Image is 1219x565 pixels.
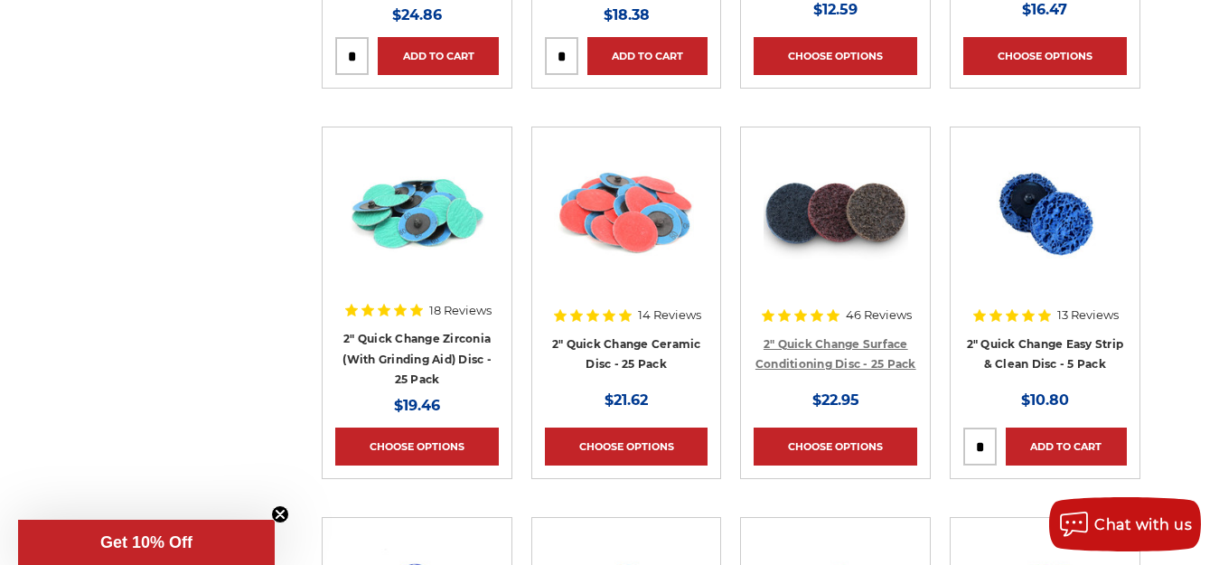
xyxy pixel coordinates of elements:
[638,309,701,321] span: 14 Reviews
[754,428,917,466] a: Choose Options
[1049,497,1201,551] button: Chat with us
[1057,309,1119,321] span: 13 Reviews
[812,391,859,409] span: $22.95
[605,391,648,409] span: $21.62
[545,428,708,466] a: Choose Options
[429,305,492,316] span: 18 Reviews
[963,37,1127,75] a: Choose Options
[967,337,1124,372] a: 2" Quick Change Easy Strip & Clean Disc - 5 Pack
[963,140,1127,304] a: 2 inch strip and clean blue quick change discs
[1022,1,1067,18] span: $16.47
[604,6,650,24] span: $18.38
[554,140,699,285] img: 2 inch quick change sanding disc Ceramic
[545,140,708,304] a: 2 inch quick change sanding disc Ceramic
[1021,391,1069,409] span: $10.80
[754,37,917,75] a: Choose Options
[394,397,440,414] span: $19.46
[342,332,492,386] a: 2" Quick Change Zirconia (With Grinding Aid) Disc - 25 Pack
[271,505,289,523] button: Close teaser
[813,1,858,18] span: $12.59
[392,6,442,24] span: $24.86
[971,140,1119,285] img: 2 inch strip and clean blue quick change discs
[335,428,499,466] a: Choose Options
[335,140,499,304] a: 2 inch zirconia plus grinding aid quick change disc
[18,520,275,565] div: Get 10% OffClose teaser
[846,309,912,321] span: 46 Reviews
[587,37,708,75] a: Add to Cart
[755,337,916,372] a: 2" Quick Change Surface Conditioning Disc - 25 Pack
[1006,428,1127,466] a: Add to Cart
[764,140,908,285] img: Black Hawk Abrasives 2 inch quick change disc for surface preparation on metals
[552,337,701,372] a: 2" Quick Change Ceramic Disc - 25 Pack
[378,37,499,75] a: Add to Cart
[345,140,490,285] img: 2 inch zirconia plus grinding aid quick change disc
[100,533,192,551] span: Get 10% Off
[1094,516,1192,533] span: Chat with us
[754,140,917,304] a: Black Hawk Abrasives 2 inch quick change disc for surface preparation on metals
